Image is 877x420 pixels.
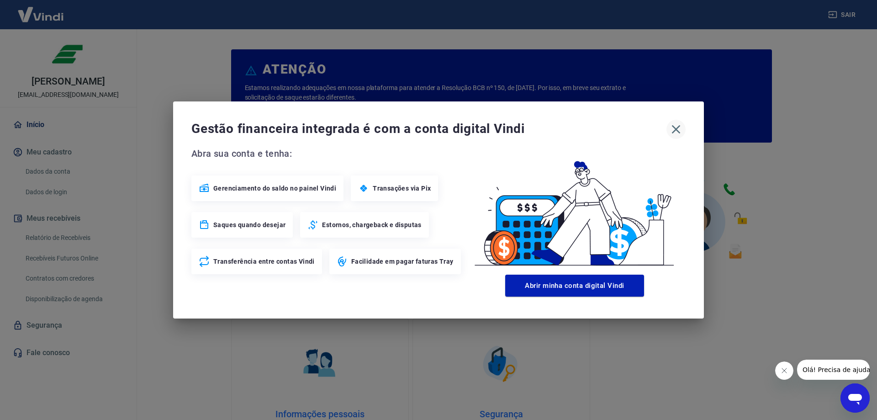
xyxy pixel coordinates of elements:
[191,146,464,161] span: Abra sua conta e tenha:
[322,220,421,229] span: Estornos, chargeback e disputas
[775,362,793,380] iframe: Fechar mensagem
[797,360,870,380] iframe: Mensagem da empresa
[373,184,431,193] span: Transações via Pix
[840,383,870,413] iframe: Botão para abrir a janela de mensagens
[505,275,644,297] button: Abrir minha conta digital Vindi
[213,220,285,229] span: Saques quando desejar
[191,120,666,138] span: Gestão financeira integrada é com a conta digital Vindi
[213,184,336,193] span: Gerenciamento do saldo no painel Vindi
[5,6,77,14] span: Olá! Precisa de ajuda?
[213,257,315,266] span: Transferência entre contas Vindi
[464,146,686,271] img: Good Billing
[351,257,454,266] span: Facilidade em pagar faturas Tray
